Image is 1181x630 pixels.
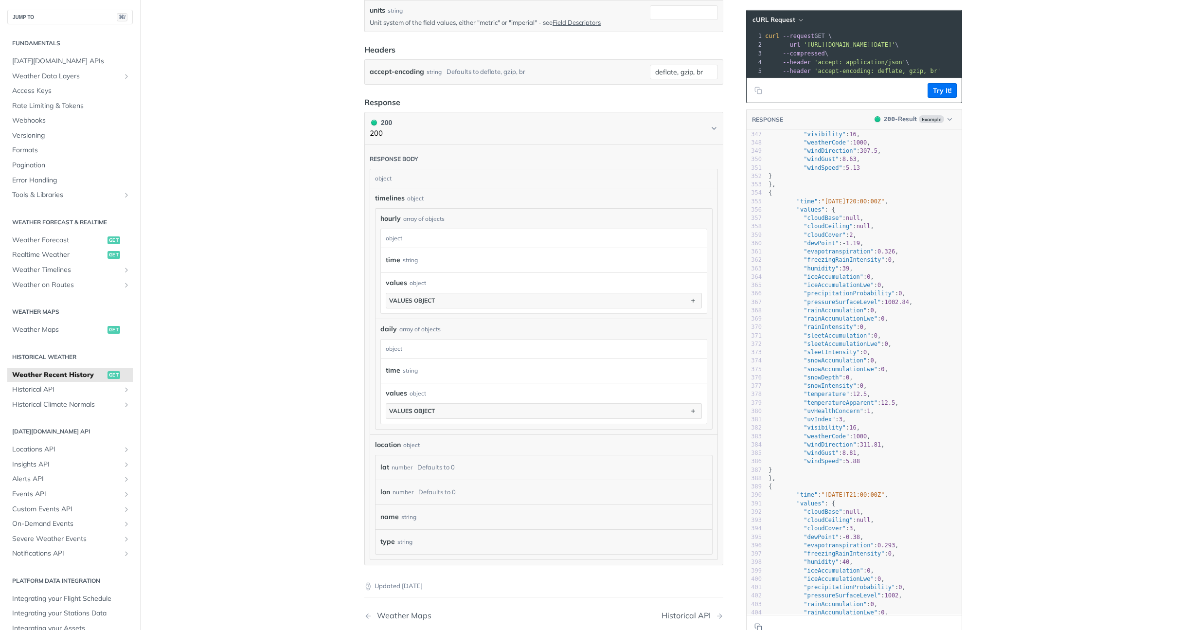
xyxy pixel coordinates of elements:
[783,68,811,74] span: --header
[7,472,133,486] a: Alerts APIShow subpages for Alerts API
[364,144,723,565] div: 200 200200
[804,223,853,230] span: "cloudCeiling"
[769,240,863,247] span: : ,
[12,235,105,245] span: Weather Forecast
[7,353,133,361] h2: Historical Weather
[553,18,601,26] a: Field Descriptors
[12,265,120,275] span: Weather Timelines
[860,324,863,330] span: 0
[765,50,828,57] span: \
[364,44,395,55] div: Headers
[769,189,772,196] span: {
[7,442,133,457] a: Locations APIShow subpages for Locations API
[7,457,133,472] a: Insights APIShow subpages for Insights API
[7,517,133,531] a: On-Demand EventsShow subpages for On-Demand Events
[769,282,885,288] span: : ,
[380,460,389,474] label: lat
[447,65,525,79] div: Defaults to deflate, gzip, br
[386,388,407,398] span: values
[117,13,127,21] span: ⌘/
[860,147,877,154] span: 307.5
[380,214,401,224] span: hourly
[747,348,762,357] div: 373
[399,325,441,334] div: array of objects
[123,401,130,409] button: Show subpages for Historical Climate Normals
[849,424,856,431] span: 16
[804,131,846,138] span: "visibility"
[839,416,842,423] span: 3
[403,215,445,223] div: array of objects
[871,307,874,314] span: 0
[846,374,849,381] span: 0
[12,280,120,290] span: Weather on Routes
[427,65,442,79] div: string
[881,399,895,406] span: 12.5
[12,325,105,335] span: Weather Maps
[12,116,130,126] span: Webhooks
[7,546,133,561] a: Notifications APIShow subpages for Notifications API
[7,84,133,98] a: Access Keys
[804,341,881,347] span: "sleetAccumulationLwe"
[380,324,397,334] span: daily
[7,427,133,436] h2: [DATE][DOMAIN_NAME] API
[7,128,133,143] a: Versioning
[821,198,884,205] span: "[DATE]T20:00:00Z"
[747,315,762,323] div: 369
[769,223,874,230] span: : ,
[370,5,385,16] label: units
[12,594,130,604] span: Integrating your Flight Schedule
[783,33,814,39] span: --request
[884,299,909,306] span: 1002.84
[877,248,895,255] span: 0.326
[769,215,863,221] span: : ,
[7,382,133,397] a: Historical APIShow subpages for Historical API
[12,161,130,170] span: Pagination
[364,96,400,108] div: Response
[814,68,941,74] span: 'accept-encoding: deflate, gzip, br'
[769,424,860,431] span: : ,
[804,382,856,389] span: "snowIntensity"
[123,266,130,274] button: Show subpages for Weather Timelines
[107,236,120,244] span: get
[747,222,762,231] div: 358
[804,349,860,356] span: "sleetIntensity"
[747,298,762,306] div: 367
[372,611,431,620] div: Weather Maps
[874,332,877,339] span: 0
[388,6,403,15] div: string
[7,218,133,227] h2: Weather Forecast & realtime
[769,173,772,180] span: }
[123,520,130,528] button: Show subpages for On-Demand Events
[769,366,888,373] span: : ,
[370,128,392,139] p: 200
[410,389,426,398] div: object
[749,15,806,25] button: cURL Request
[407,194,424,203] div: object
[389,297,435,304] div: values object
[7,10,133,24] button: JUMP TO⌘/
[386,404,701,418] button: values object
[410,279,426,288] div: object
[7,397,133,412] a: Historical Climate NormalsShow subpages for Historical Climate Normals
[919,115,944,123] span: Example
[12,370,105,380] span: Weather Recent History
[804,265,839,272] span: "humidity"
[370,117,718,139] button: 200 200200
[747,67,763,75] div: 5
[7,173,133,188] a: Error Handling
[12,534,120,544] span: Severe Weather Events
[747,130,762,139] div: 347
[752,83,765,98] button: Copy to clipboard
[769,299,913,306] span: : ,
[769,164,860,171] span: :
[804,433,849,440] span: "weatherCode"
[769,341,892,347] span: : ,
[752,115,784,125] button: RESPONSE
[804,299,881,306] span: "pressureSurfaceLevel"
[804,391,849,397] span: "temperature"
[7,99,133,113] a: Rate Limiting & Tokens
[370,117,392,128] div: 200
[747,432,762,441] div: 383
[804,408,863,414] span: "uvHealthConcern"
[804,324,856,330] span: "rainIntensity"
